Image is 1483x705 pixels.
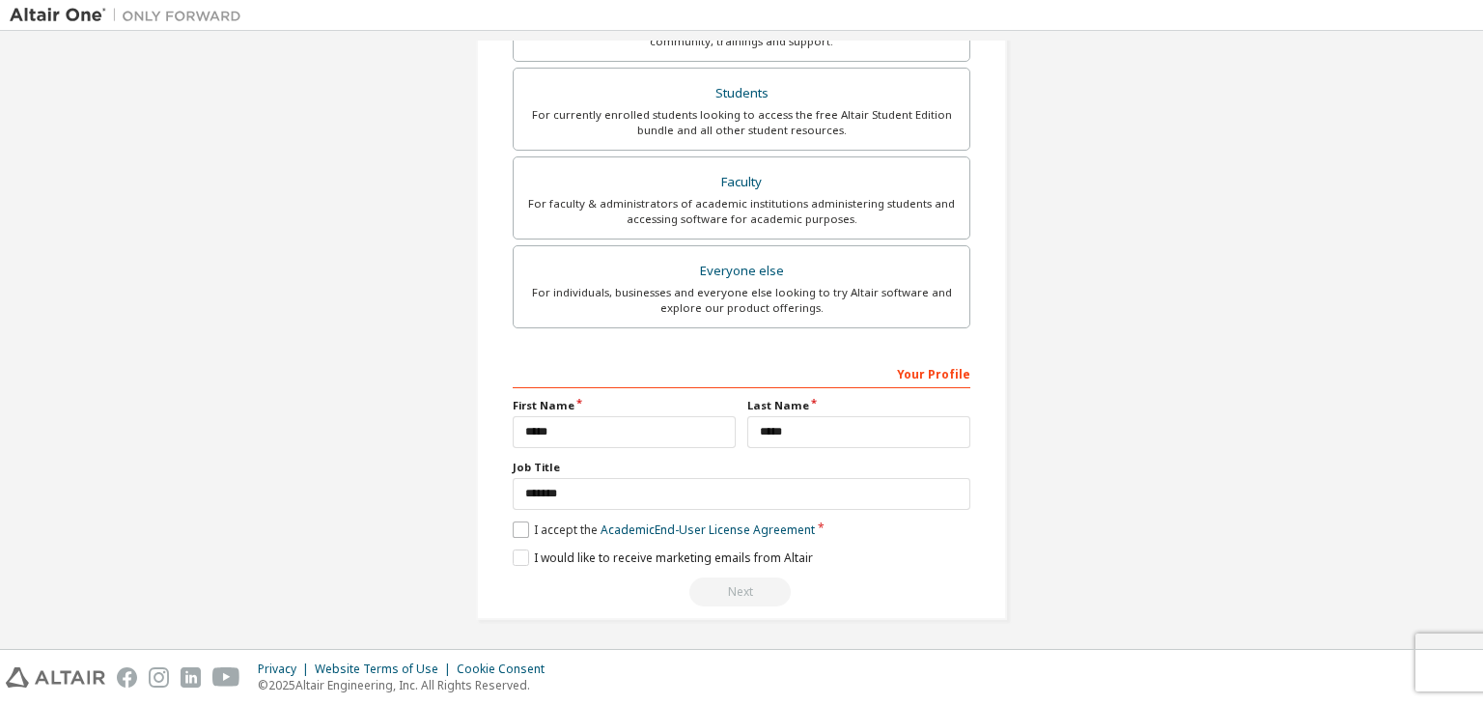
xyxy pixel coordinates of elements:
[513,522,815,538] label: I accept the
[315,662,457,677] div: Website Terms of Use
[149,667,169,688] img: instagram.svg
[525,169,958,196] div: Faculty
[258,662,315,677] div: Privacy
[525,285,958,316] div: For individuals, businesses and everyone else looking to try Altair software and explore our prod...
[525,107,958,138] div: For currently enrolled students looking to access the free Altair Student Edition bundle and all ...
[525,196,958,227] div: For faculty & administrators of academic institutions administering students and accessing softwa...
[212,667,240,688] img: youtube.svg
[513,460,970,475] label: Job Title
[747,398,970,413] label: Last Name
[181,667,201,688] img: linkedin.svg
[10,6,251,25] img: Altair One
[525,258,958,285] div: Everyone else
[6,667,105,688] img: altair_logo.svg
[457,662,556,677] div: Cookie Consent
[513,357,970,388] div: Your Profile
[525,80,958,107] div: Students
[117,667,137,688] img: facebook.svg
[513,550,813,566] label: I would like to receive marketing emails from Altair
[601,522,815,538] a: Academic End-User License Agreement
[258,677,556,693] p: © 2025 Altair Engineering, Inc. All Rights Reserved.
[513,578,970,606] div: Read and acccept EULA to continue
[513,398,736,413] label: First Name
